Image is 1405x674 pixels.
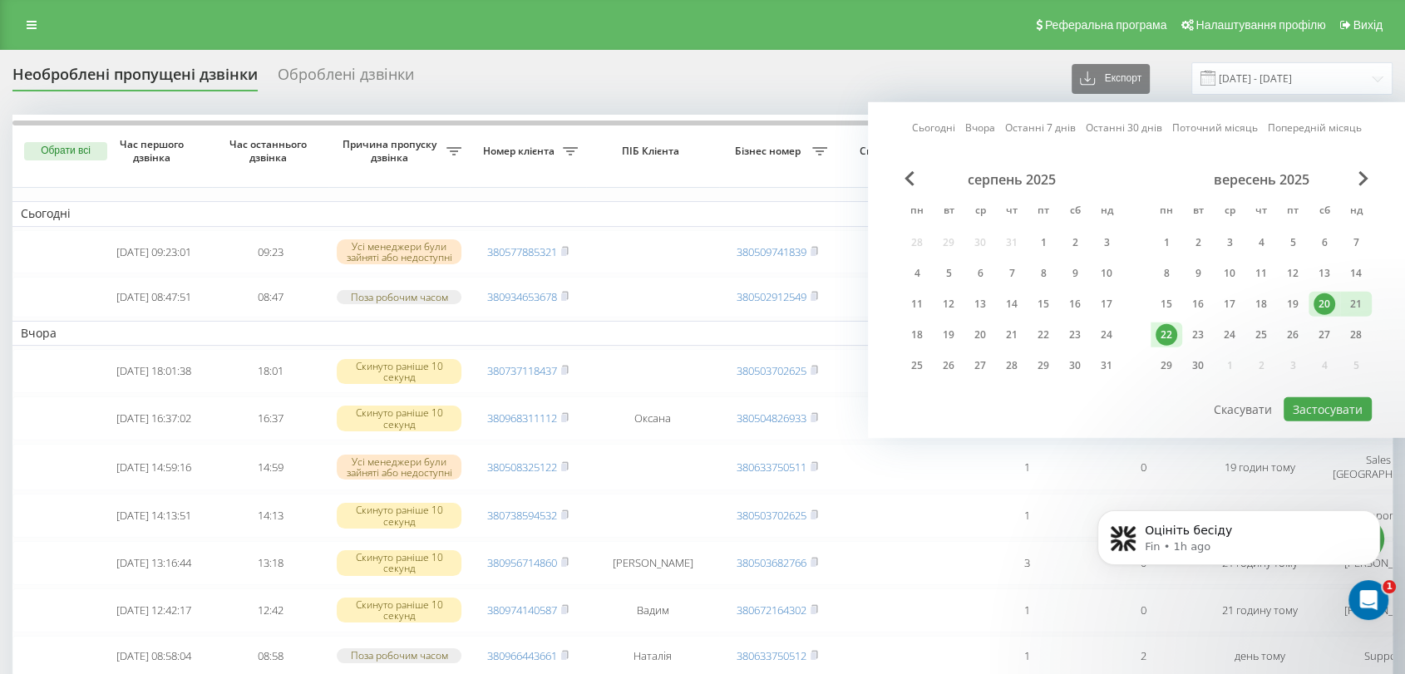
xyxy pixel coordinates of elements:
[212,588,328,632] td: 12:42
[905,199,929,224] abbr: понеділок
[968,199,993,224] abbr: середа
[1187,355,1209,376] div: 30
[1059,230,1091,255] div: сб 2 серп 2025 р.
[1277,261,1309,286] div: пт 12 вер 2025 р.
[1282,324,1304,346] div: 26
[1091,230,1122,255] div: нд 3 серп 2025 р.
[1182,230,1214,255] div: вт 2 вер 2025 р.
[1001,324,1023,346] div: 21
[1005,120,1076,135] a: Останні 7 днів
[964,261,996,286] div: ср 6 серп 2025 р.
[737,411,806,426] a: 380504826933
[737,508,806,523] a: 380503702625
[225,138,315,164] span: Час останнього дзвінка
[1249,199,1274,224] abbr: четвер
[487,603,557,617] a: 380974140587
[1031,199,1056,224] abbr: п’ятниця
[1156,324,1177,346] div: 22
[487,460,557,475] a: 380508325122
[938,263,959,284] div: 5
[1001,355,1023,376] div: 28
[933,261,964,286] div: вт 5 серп 2025 р.
[487,555,557,570] a: 380956714860
[1064,263,1086,284] div: 9
[996,322,1028,347] div: чт 21 серп 2025 р.
[1309,292,1340,317] div: сб 20 вер 2025 р.
[478,145,563,158] span: Номер клієнта
[999,199,1024,224] abbr: четвер
[1096,263,1117,284] div: 10
[96,230,212,274] td: [DATE] 09:23:01
[969,263,991,284] div: 6
[487,411,557,426] a: 380968311112
[1309,230,1340,255] div: сб 6 вер 2025 р.
[1205,397,1281,421] button: Скасувати
[337,290,461,304] div: Поза робочим часом
[737,289,806,304] a: 380502912549
[1182,322,1214,347] div: вт 23 вер 2025 р.
[1072,475,1405,629] iframe: Intercom notifications message
[1187,263,1209,284] div: 9
[96,444,212,490] td: [DATE] 14:59:16
[1201,444,1318,490] td: 19 годин тому
[1086,120,1162,135] a: Останні 30 днів
[96,541,212,585] td: [DATE] 13:16:44
[1345,263,1367,284] div: 14
[1151,322,1182,347] div: пн 22 вер 2025 р.
[1345,232,1367,253] div: 7
[487,244,557,259] a: 380577885321
[1028,353,1059,378] div: пт 29 серп 2025 р.
[1214,322,1245,347] div: ср 24 вер 2025 р.
[1314,232,1335,253] div: 6
[1064,232,1086,253] div: 2
[212,444,328,490] td: 14:59
[1282,293,1304,315] div: 19
[1091,292,1122,317] div: нд 17 серп 2025 р.
[96,396,212,440] td: [DATE] 16:37:02
[969,541,1085,585] td: 3
[933,353,964,378] div: вт 26 серп 2025 р.
[1156,355,1177,376] div: 29
[1340,322,1372,347] div: нд 28 вер 2025 р.
[1064,324,1086,346] div: 23
[1245,322,1277,347] div: чт 25 вер 2025 р.
[737,244,806,259] a: 380509741839
[1277,292,1309,317] div: пт 19 вер 2025 р.
[1383,580,1396,593] span: 1
[1096,324,1117,346] div: 24
[969,444,1085,490] td: 1
[1156,232,1177,253] div: 1
[1219,232,1240,253] div: 3
[1085,444,1201,490] td: 0
[901,171,1122,188] div: серпень 2025
[1094,199,1119,224] abbr: неділя
[964,322,996,347] div: ср 20 серп 2025 р.
[933,322,964,347] div: вт 19 серп 2025 р.
[1001,293,1023,315] div: 14
[337,359,461,384] div: Скинуто раніше 10 секунд
[1312,199,1337,224] abbr: субота
[1277,322,1309,347] div: пт 26 вер 2025 р.
[1314,293,1335,315] div: 20
[337,550,461,575] div: Скинуто раніше 10 секунд
[24,142,107,160] button: Обрати всі
[1151,261,1182,286] div: пн 8 вер 2025 р.
[1187,324,1209,346] div: 23
[212,230,328,274] td: 09:23
[1217,199,1242,224] abbr: середа
[1343,199,1368,224] abbr: неділя
[12,66,258,91] div: Необроблені пропущені дзвінки
[996,292,1028,317] div: чт 14 серп 2025 р.
[337,138,446,164] span: Причина пропуску дзвінка
[1282,263,1304,284] div: 12
[737,648,806,663] a: 380633750512
[938,355,959,376] div: 26
[212,277,328,317] td: 08:47
[901,292,933,317] div: пн 11 серп 2025 р.
[586,588,719,632] td: Вадим
[1033,355,1054,376] div: 29
[1219,324,1240,346] div: 24
[1309,261,1340,286] div: сб 13 вер 2025 р.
